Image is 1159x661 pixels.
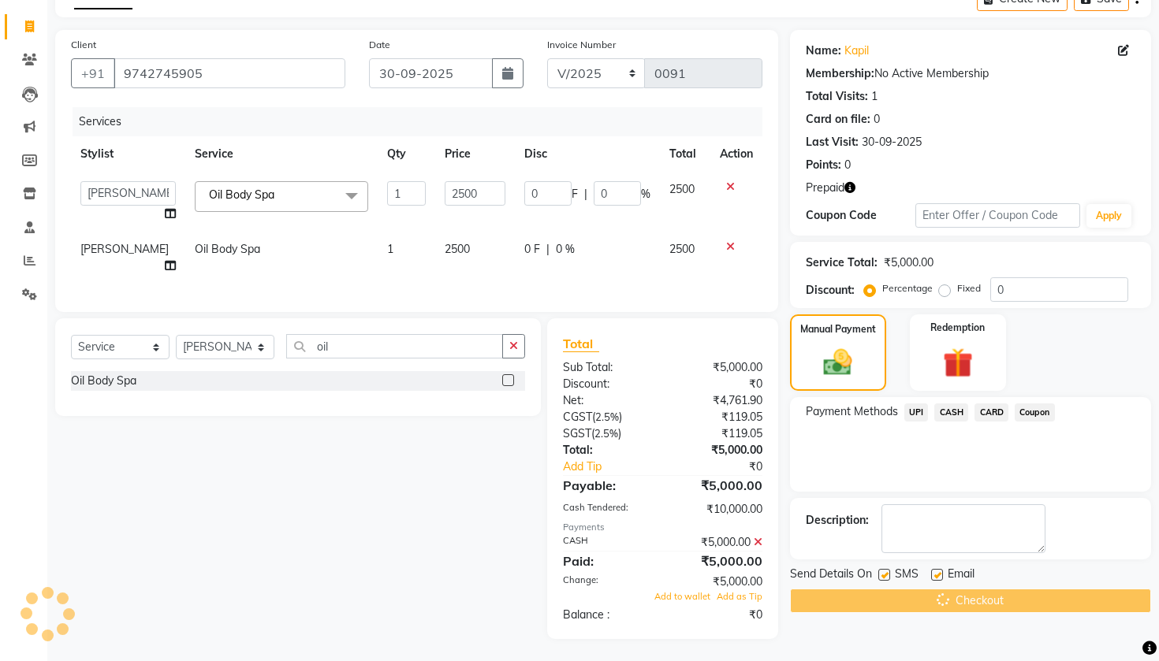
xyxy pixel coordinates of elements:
label: Redemption [930,321,985,335]
th: Service [185,136,378,172]
label: Manual Payment [800,322,876,336]
input: Search or Scan [286,334,503,358]
input: Search by Name/Mobile/Email/Code [114,58,345,88]
span: 2500 [445,242,470,256]
span: 2.5% [594,427,618,440]
div: Sub Total: [551,359,662,376]
div: Name: [806,43,841,59]
div: ₹119.05 [662,409,773,425]
span: Oil Body Spa [195,242,260,256]
img: _gift.svg [934,344,982,381]
div: Cash Tendered: [551,501,662,518]
input: Enter Offer / Coupon Code [915,203,1080,228]
div: ₹5,000.00 [662,476,773,495]
label: Percentage [882,281,933,295]
div: Coupon Code [806,207,915,224]
div: Total Visits: [806,88,868,105]
div: ₹119.05 [662,425,773,442]
div: 0 [844,157,851,173]
label: Client [71,38,96,52]
span: Coupon [1015,403,1055,421]
div: ₹4,761.90 [662,392,773,409]
span: 0 F [524,241,540,258]
div: Points: [806,157,841,173]
span: [PERSON_NAME] [80,242,169,256]
span: 1 [387,242,393,256]
div: Description: [806,512,869,529]
div: 1 [871,88,878,105]
span: 2500 [669,242,695,256]
span: F [572,186,578,202]
th: Qty [378,136,435,172]
div: ₹10,000.00 [662,501,773,518]
a: Kapil [844,43,869,59]
span: CGST [563,410,592,424]
span: % [641,186,650,202]
div: 30-09-2025 [862,134,922,150]
span: Payment Methods [806,403,898,420]
div: Change: [551,574,662,590]
label: Date [369,38,390,52]
div: ₹0 [681,459,774,475]
span: 0 % [556,241,575,258]
div: ₹5,000.00 [662,534,773,551]
div: 0 [874,111,880,128]
div: ₹5,000.00 [662,442,773,459]
div: Last Visit: [806,134,859,150]
div: Oil Body Spa [71,373,136,389]
div: Payments [563,521,762,534]
span: 2500 [669,182,695,196]
th: Action [710,136,762,172]
span: Add as Tip [717,591,762,602]
div: Discount: [806,282,855,299]
div: Paid: [551,551,662,570]
th: Disc [515,136,660,172]
div: Total: [551,442,662,459]
label: Invoice Number [547,38,616,52]
div: ₹0 [662,607,773,623]
span: UPI [904,403,929,421]
div: CASH [551,534,662,551]
th: Stylist [71,136,185,172]
span: | [546,241,550,258]
span: SMS [895,566,919,585]
div: ( ) [551,409,662,425]
div: ₹0 [662,376,773,392]
a: Add Tip [551,459,681,475]
span: Send Details On [790,566,872,585]
div: ₹5,000.00 [884,254,934,271]
span: 2.5% [595,410,619,423]
span: Prepaid [806,180,844,196]
button: Apply [1086,204,1131,228]
span: Email [948,566,975,585]
div: Service Total: [806,254,878,271]
span: | [584,186,587,202]
div: Card on file: [806,111,870,128]
div: Payable: [551,476,662,495]
div: ₹5,000.00 [662,574,773,590]
span: CASH [934,403,968,421]
div: Membership: [806,65,874,82]
div: Discount: [551,376,662,392]
div: ₹5,000.00 [662,551,773,570]
div: ₹5,000.00 [662,359,773,376]
span: Add to wallet [654,591,710,602]
th: Price [435,136,514,172]
span: Oil Body Spa [209,188,274,202]
div: Balance : [551,607,662,623]
label: Fixed [957,281,981,295]
div: Net: [551,392,662,409]
a: x [274,188,281,202]
button: +91 [71,58,115,88]
div: ( ) [551,425,662,442]
span: CARD [975,403,1008,421]
span: Total [563,336,599,352]
div: Services [73,107,774,136]
span: SGST [563,426,591,440]
img: _cash.svg [814,346,861,379]
th: Total [660,136,710,172]
div: No Active Membership [806,65,1135,82]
